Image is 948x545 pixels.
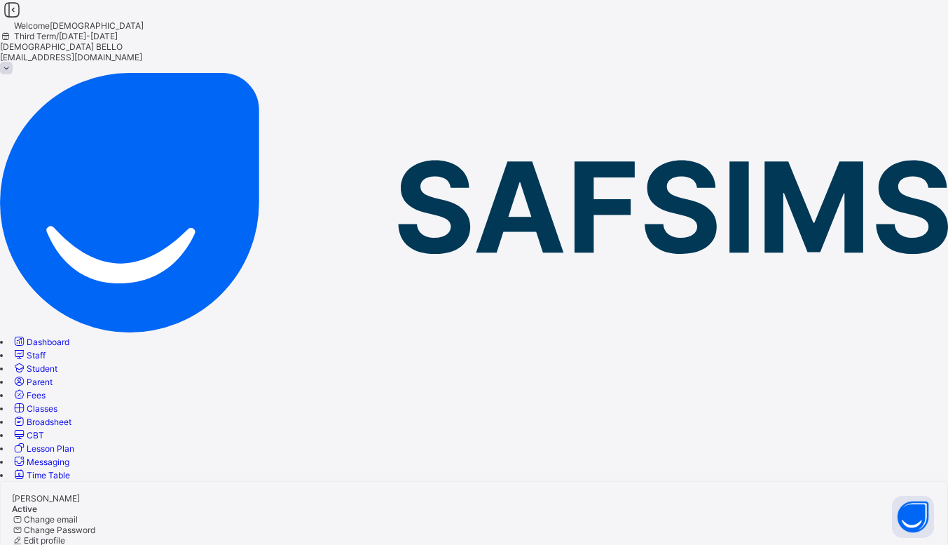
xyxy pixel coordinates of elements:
[27,430,44,440] span: CBT
[12,350,46,361] a: Staff
[14,20,144,31] span: Welcome [DEMOGRAPHIC_DATA]
[27,403,57,414] span: Classes
[12,493,80,504] span: [PERSON_NAME]
[24,525,95,535] span: Change Password
[12,390,46,401] a: Fees
[12,470,70,480] a: Time Table
[12,430,44,440] a: CBT
[27,390,46,401] span: Fees
[27,417,71,427] span: Broadsheet
[12,337,69,347] a: Dashboard
[27,470,70,480] span: Time Table
[12,443,74,454] a: Lesson Plan
[12,377,53,387] a: Parent
[27,337,69,347] span: Dashboard
[12,457,69,467] a: Messaging
[27,350,46,361] span: Staff
[27,457,69,467] span: Messaging
[24,514,78,525] span: Change email
[12,363,57,374] a: Student
[27,377,53,387] span: Parent
[12,417,71,427] a: Broadsheet
[27,363,57,374] span: Student
[12,403,57,414] a: Classes
[892,496,934,538] button: Open asap
[12,504,37,514] span: Active
[27,443,74,454] span: Lesson Plan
